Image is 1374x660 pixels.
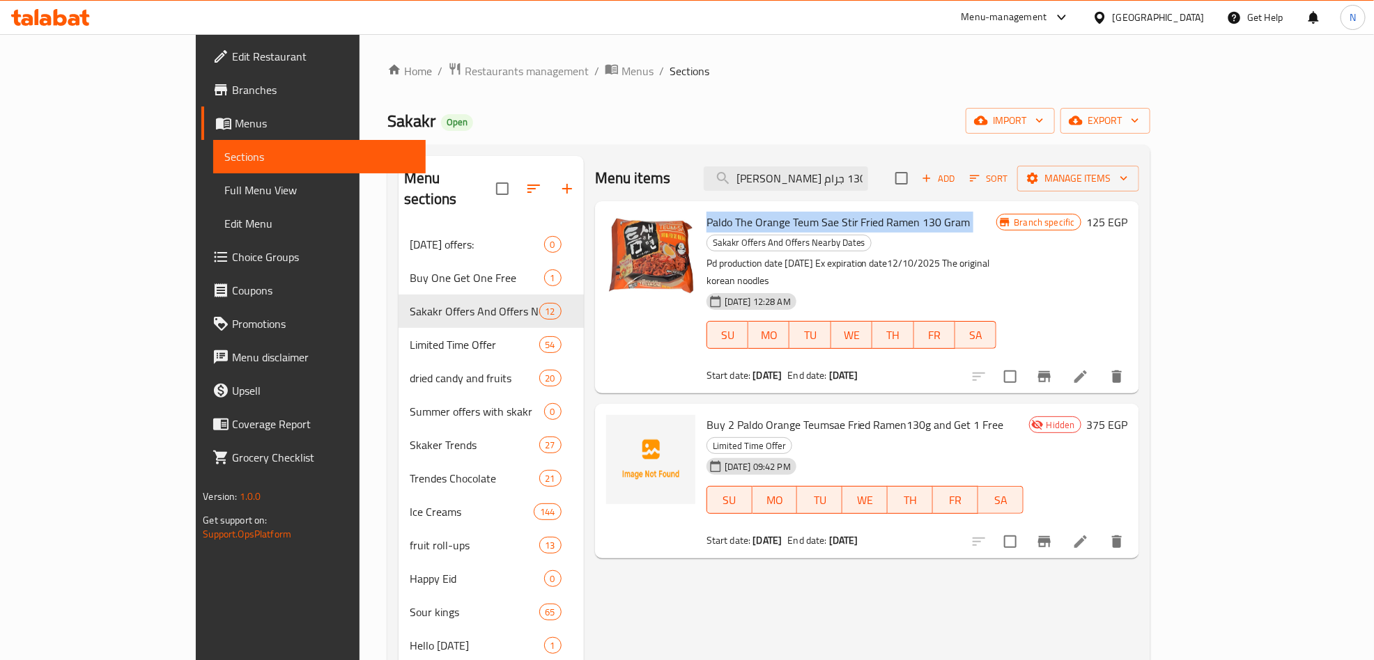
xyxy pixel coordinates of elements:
button: Manage items [1017,166,1139,191]
li: / [438,63,442,79]
button: TH [888,486,933,514]
span: Sakakr Offers And Offers Nearby Dates [410,303,539,320]
div: items [539,303,562,320]
span: Paldo The Orange Teum Sae Stir Fried Ramen 130 Gram [707,212,971,233]
span: Start date: [707,366,751,384]
a: Upsell [201,374,425,407]
a: Full Menu View [213,173,425,207]
button: Sort [966,168,1012,189]
a: Support.OpsPlatform [203,525,291,543]
span: Menus [235,115,414,132]
button: SU [707,486,752,514]
span: Menus [622,63,654,79]
button: FR [914,321,955,349]
a: Coupons [201,274,425,307]
div: items [544,403,562,420]
li: / [659,63,664,79]
span: Limited Time Offer [707,438,792,454]
button: WE [831,321,872,349]
span: Add [920,171,957,187]
span: FR [920,325,950,345]
span: 12 [540,305,561,318]
span: 0 [545,572,561,586]
a: Edit Restaurant [201,40,425,73]
div: items [539,537,562,553]
span: 27 [540,439,561,452]
span: 1 [545,272,561,285]
span: [DATE] offers: [410,236,543,253]
div: Ice Creams144 [399,495,584,528]
a: Grocery Checklist [201,441,425,474]
button: TU [789,321,831,349]
button: TH [872,321,913,349]
a: Edit Menu [213,207,425,240]
span: Branches [232,81,414,98]
span: Ice Creams [410,503,534,520]
div: Summer offers with skakr0 [399,395,584,428]
span: Grocery Checklist [232,449,414,466]
span: Sour kings [410,604,539,620]
div: Sakakr Offers And Offers Nearby Dates [707,235,872,251]
div: items [544,570,562,587]
span: WE [837,325,867,345]
button: Branch-specific-item [1028,360,1061,393]
span: Hidden [1041,418,1081,432]
img: Buy 2 Paldo Orange Teumsae Fried Ramen130g and Get 1 Free [606,415,695,504]
span: Select all sections [488,174,517,203]
b: [DATE] [753,366,782,384]
span: SA [984,490,1018,510]
a: Promotions [201,307,425,340]
div: items [544,269,562,286]
span: 1 [545,639,561,652]
button: WE [842,486,888,514]
span: 0 [545,238,561,251]
button: MO [748,321,789,349]
span: Select to update [996,362,1025,391]
div: Open [441,114,473,131]
div: Happy Eid0 [399,562,584,595]
div: Sakakr Offers And Offers Nearby Dates12 [399,294,584,328]
div: items [534,503,561,520]
span: Trendes Chocolate [410,470,539,487]
button: delete [1100,360,1134,393]
span: MO [758,490,792,510]
div: [GEOGRAPHIC_DATA] [1113,10,1205,25]
div: Buy One Get One Free [410,269,543,286]
span: Full Menu View [224,182,414,198]
span: Buy 2 Paldo Orange Teumsae Fried Ramen130g and Get 1 Free [707,414,1004,435]
a: Menus [605,62,654,80]
div: [DATE] offers:0 [399,228,584,261]
p: Pd production date [DATE] Ex expiration date12/10/2025 The original korean noodles [707,255,997,290]
span: 21 [540,472,561,485]
button: MO [752,486,798,514]
span: fruit roll-ups [410,537,539,553]
span: Select section [887,164,916,193]
h6: 125 EGP [1087,212,1128,232]
span: Sections [224,148,414,165]
span: End date: [788,366,827,384]
span: import [977,112,1044,129]
div: Summer offers with skakr [410,403,543,420]
button: Add section [550,172,584,205]
div: Monday offers: [410,236,543,253]
span: End date: [788,531,827,549]
a: Choice Groups [201,240,425,274]
button: import [966,108,1055,134]
b: [DATE] [829,366,858,384]
button: Branch-specific-item [1028,525,1061,558]
div: dried candy and fruits20 [399,361,584,395]
span: Happy Eid [410,570,543,587]
span: dried candy and fruits [410,370,539,386]
span: Menu disclaimer [232,349,414,366]
div: Skaker Trends27 [399,428,584,462]
a: Sections [213,140,425,173]
span: Restaurants management [465,63,589,79]
div: items [539,470,562,487]
span: Coupons [232,282,414,299]
div: Trendes Chocolate21 [399,462,584,495]
b: [DATE] [753,531,782,549]
span: Upsell [232,382,414,399]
